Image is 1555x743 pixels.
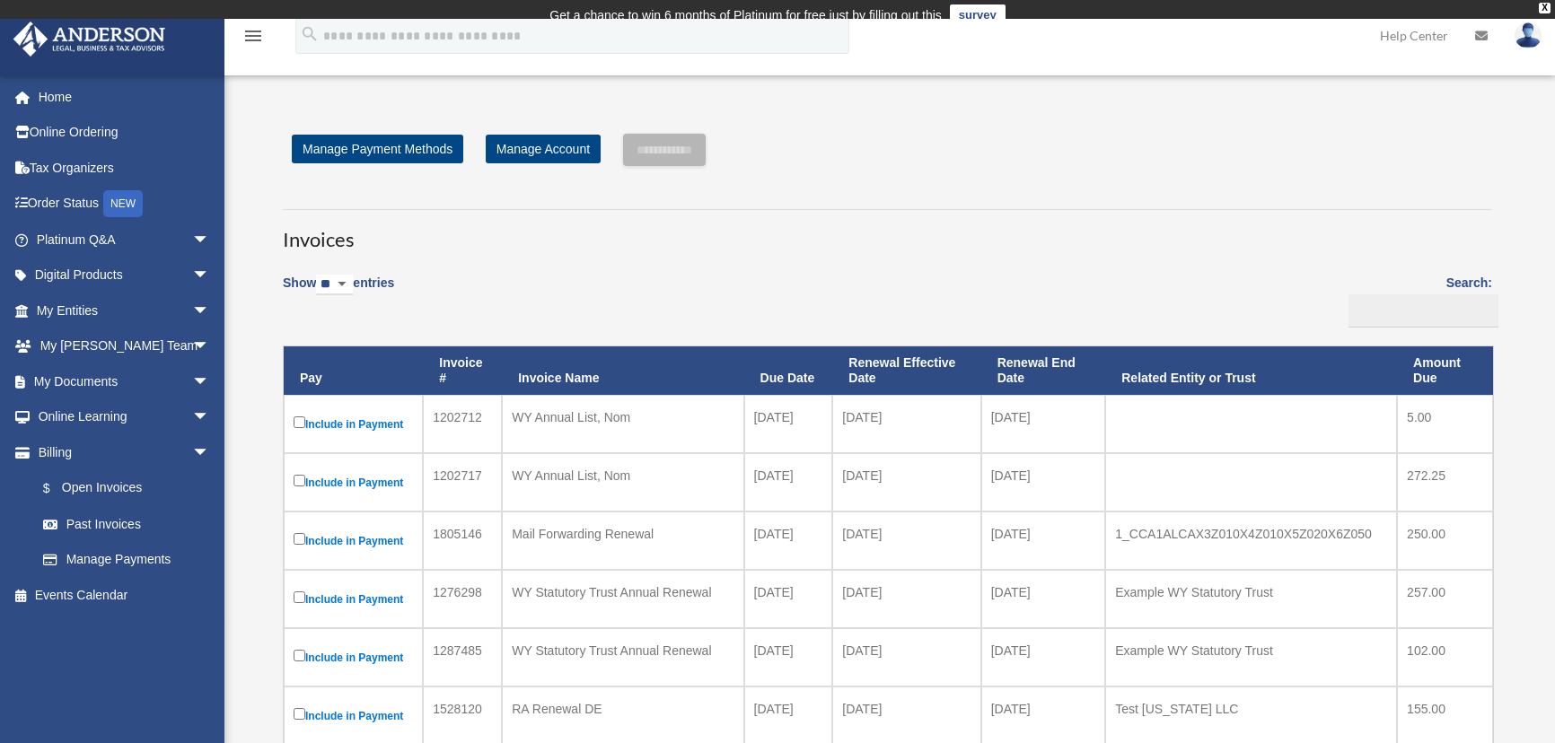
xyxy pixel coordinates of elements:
td: [DATE] [981,628,1106,686]
span: arrow_drop_down [192,328,228,365]
label: Include in Payment [294,704,413,727]
td: 1202717 [423,453,502,511]
input: Include in Payment [294,416,305,428]
td: [DATE] [744,570,833,628]
th: Pay: activate to sort column descending [284,346,423,395]
td: Example WY Statutory Trust [1105,570,1397,628]
td: 1276298 [423,570,502,628]
a: Events Calendar [13,577,237,613]
td: 1287485 [423,628,502,686]
a: Home [13,79,237,115]
th: Related Entity or Trust: activate to sort column ascending [1105,346,1397,395]
input: Include in Payment [294,708,305,720]
th: Renewal End Date: activate to sort column ascending [981,346,1106,395]
img: User Pic [1515,22,1542,48]
a: Platinum Q&Aarrow_drop_down [13,222,237,258]
td: 1_CCA1ALCAX3Z010X4Z010X5Z020X6Z050 [1105,511,1397,570]
th: Amount Due: activate to sort column ascending [1397,346,1493,395]
span: arrow_drop_down [192,363,228,400]
a: Past Invoices [25,506,228,542]
td: [DATE] [744,395,833,453]
i: menu [242,25,264,47]
a: Tax Organizers [13,150,237,186]
td: [DATE] [832,511,980,570]
label: Include in Payment [294,413,413,435]
td: 257.00 [1397,570,1493,628]
span: $ [53,477,62,500]
a: Manage Account [486,135,601,163]
i: search [300,24,320,44]
td: 1202712 [423,395,502,453]
div: WY Statutory Trust Annual Renewal [512,580,734,605]
span: arrow_drop_down [192,222,228,258]
td: 102.00 [1397,628,1493,686]
td: [DATE] [981,453,1106,511]
td: [DATE] [981,395,1106,453]
a: Billingarrow_drop_down [13,434,228,470]
input: Include in Payment [294,591,305,603]
td: [DATE] [832,395,980,453]
td: [DATE] [744,511,833,570]
td: [DATE] [832,570,980,628]
input: Include in Payment [294,475,305,486]
a: survey [950,4,1006,26]
label: Include in Payment [294,471,413,494]
td: [DATE] [981,511,1106,570]
input: Include in Payment [294,650,305,661]
label: Include in Payment [294,529,413,552]
td: 250.00 [1397,511,1493,570]
th: Invoice Name: activate to sort column ascending [502,346,743,395]
td: [DATE] [744,628,833,686]
div: Mail Forwarding Renewal [512,521,734,546]
span: arrow_drop_down [192,258,228,294]
img: Anderson Advisors Platinum Portal [8,22,171,57]
div: close [1539,3,1551,13]
div: WY Statutory Trust Annual Renewal [512,638,734,663]
a: $Open Invoices [25,470,219,507]
input: Include in Payment [294,533,305,545]
span: arrow_drop_down [192,293,228,329]
select: Showentries [316,275,353,295]
a: My Documentsarrow_drop_down [13,363,237,399]
label: Show entries [283,272,394,313]
div: RA Renewal DE [512,696,734,721]
a: Online Ordering [13,115,237,151]
td: [DATE] [981,570,1106,628]
div: WY Annual List, Nom [512,405,734,430]
a: My [PERSON_NAME] Teamarrow_drop_down [13,328,237,364]
a: menu [242,31,264,47]
h3: Invoices [283,209,1492,254]
div: WY Annual List, Nom [512,463,734,488]
input: Search: [1349,294,1498,328]
a: Online Learningarrow_drop_down [13,399,237,435]
span: arrow_drop_down [192,399,228,436]
a: My Entitiesarrow_drop_down [13,293,237,328]
th: Due Date: activate to sort column ascending [744,346,833,395]
a: Digital Productsarrow_drop_down [13,258,237,293]
td: 5.00 [1397,395,1493,453]
td: [DATE] [832,628,980,686]
a: Manage Payment Methods [292,135,463,163]
th: Invoice #: activate to sort column ascending [423,346,502,395]
th: Renewal Effective Date: activate to sort column ascending [832,346,980,395]
td: 272.25 [1397,453,1493,511]
a: Order StatusNEW [13,186,237,223]
div: Get a chance to win 6 months of Platinum for free just by filling out this [549,4,942,26]
div: NEW [103,190,143,217]
label: Search: [1342,272,1492,328]
label: Include in Payment [294,646,413,669]
span: arrow_drop_down [192,434,228,471]
td: [DATE] [744,453,833,511]
td: Example WY Statutory Trust [1105,628,1397,686]
td: [DATE] [832,453,980,511]
label: Include in Payment [294,588,413,610]
a: Manage Payments [25,542,228,578]
td: 1805146 [423,511,502,570]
